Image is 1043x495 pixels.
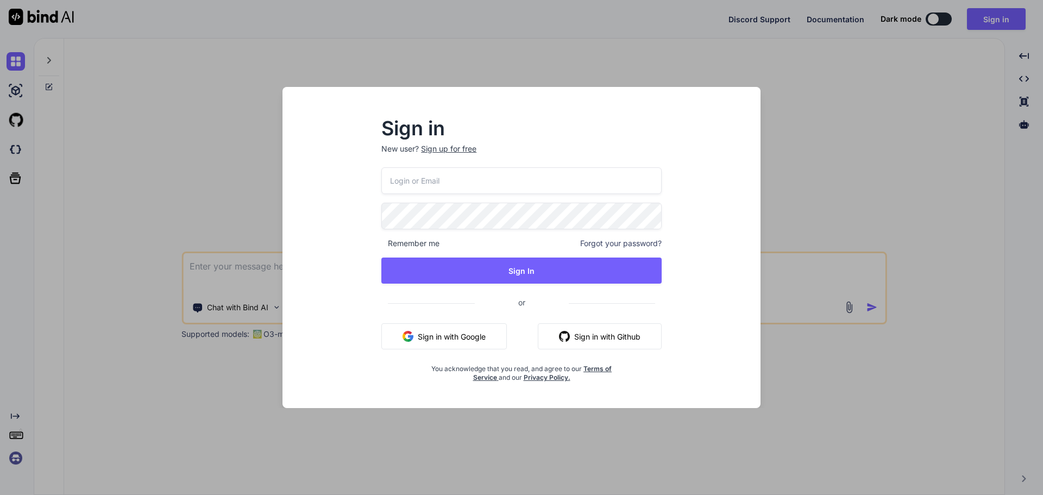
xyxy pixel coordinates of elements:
[524,373,570,381] a: Privacy Policy.
[421,143,476,154] div: Sign up for free
[381,143,662,167] p: New user?
[381,258,662,284] button: Sign In
[381,120,662,137] h2: Sign in
[381,167,662,194] input: Login or Email
[580,238,662,249] span: Forgot your password?
[403,331,413,342] img: google
[381,323,507,349] button: Sign in with Google
[559,331,570,342] img: github
[538,323,662,349] button: Sign in with Github
[381,238,439,249] span: Remember me
[473,365,612,381] a: Terms of Service
[475,289,569,316] span: or
[428,358,615,382] div: You acknowledge that you read, and agree to our and our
